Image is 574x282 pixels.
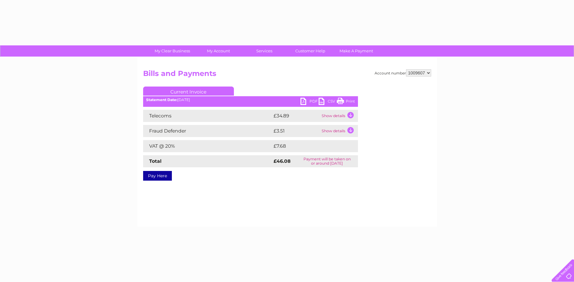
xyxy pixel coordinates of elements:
strong: £46.08 [274,158,290,164]
h2: Bills and Payments [143,69,431,81]
td: VAT @ 20% [143,140,272,152]
td: £7.68 [272,140,344,152]
td: Payment will be taken on or around [DATE] [296,155,358,167]
b: Statement Date: [146,97,177,102]
div: [DATE] [143,98,358,102]
td: Show details [320,125,358,137]
td: £34.89 [272,110,320,122]
td: £3.51 [272,125,320,137]
a: Make A Payment [331,45,381,57]
a: My Clear Business [147,45,197,57]
a: Customer Help [285,45,335,57]
strong: Total [149,158,162,164]
div: Account number [375,69,431,77]
a: Pay Here [143,171,172,181]
a: My Account [193,45,243,57]
a: PDF [300,98,319,107]
td: Fraud Defender [143,125,272,137]
a: Current Invoice [143,87,234,96]
a: Print [337,98,355,107]
td: Telecoms [143,110,272,122]
a: Services [239,45,289,57]
td: Show details [320,110,358,122]
a: CSV [319,98,337,107]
